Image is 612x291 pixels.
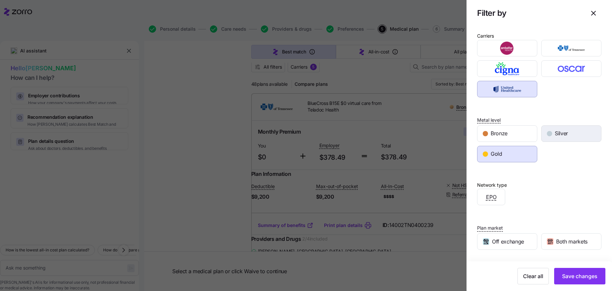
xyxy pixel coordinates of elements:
div: Carriers [477,32,494,40]
span: Gold [491,150,502,158]
button: Save changes [554,268,605,284]
span: Both markets [556,238,588,246]
span: Silver [555,129,568,138]
span: Metal level [477,117,501,123]
span: Plan market [477,225,503,231]
img: UnitedHealthcare [483,82,532,96]
span: Clear all [523,272,543,280]
span: Bronze [491,129,508,138]
span: Save changes [562,272,597,280]
div: Network type [477,181,507,189]
h1: Filter by [477,8,580,18]
span: EPO [486,193,497,201]
img: Oscar [547,62,596,75]
img: Ambetter [483,42,532,55]
img: Cigna Healthcare [483,62,532,75]
span: Off exchange [492,238,524,246]
button: Clear all [517,268,549,284]
img: BlueCross BlueShield of Tennessee [547,42,596,55]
